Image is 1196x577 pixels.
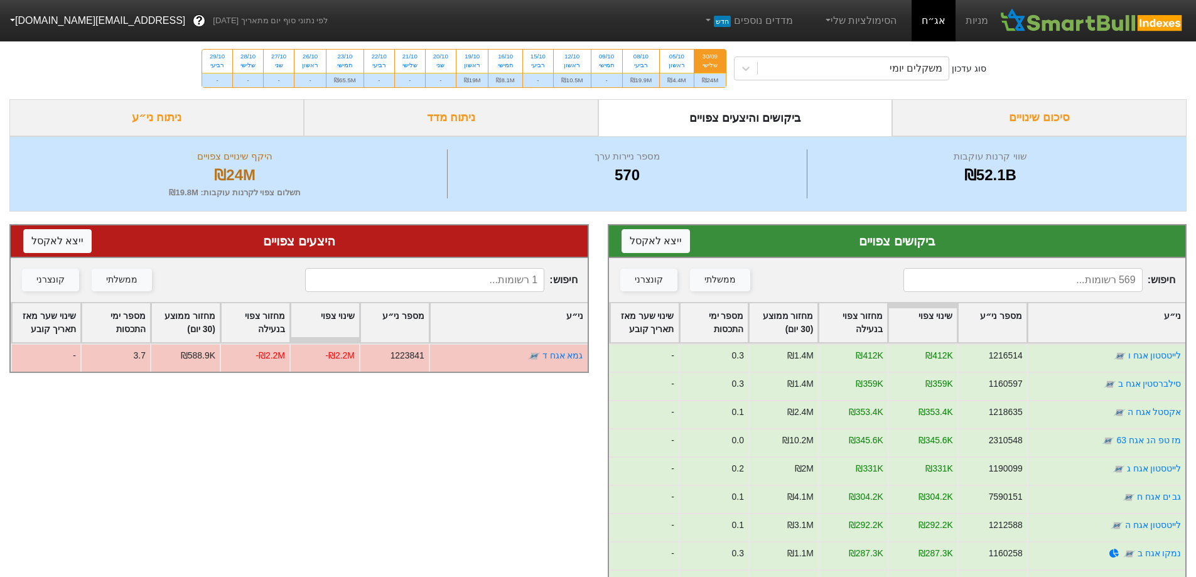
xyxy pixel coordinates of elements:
[787,349,813,362] div: ₪1.4M
[360,303,429,342] div: Toggle SortBy
[925,462,952,475] div: ₪331K
[622,229,690,253] button: ייצא לאקסל
[1136,492,1181,502] a: גב ים אגח ח
[12,303,80,342] div: Toggle SortBy
[1137,548,1181,558] a: נמקו אגח ב
[609,428,679,456] div: -
[196,13,203,30] span: ?
[787,377,813,391] div: ₪1.4M
[630,61,652,70] div: רביעי
[731,547,743,560] div: 0.3
[988,406,1022,419] div: 1218635
[988,377,1022,391] div: 1160597
[302,61,318,70] div: ראשון
[325,349,355,362] div: -₪2.2M
[402,61,418,70] div: שלישי
[372,61,387,70] div: רביעי
[464,52,481,61] div: 19/10
[731,462,743,475] div: 0.2
[988,349,1022,362] div: 1216514
[702,61,719,70] div: שלישי
[402,52,418,61] div: 21/10
[622,232,1173,251] div: ביקושים צפויים
[918,519,952,532] div: ₪292.2K
[667,52,686,61] div: 05/10
[918,406,952,419] div: ₪353.4K
[464,61,481,70] div: ראשון
[256,349,285,362] div: -₪2.2M
[305,268,544,292] input: 1 רשומות...
[903,268,1143,292] input: 569 רשומות...
[698,8,798,33] a: מדדים נוספיםחדש
[888,303,957,342] div: Toggle SortBy
[531,61,546,70] div: רביעי
[848,434,883,447] div: ₪345.6K
[210,61,225,70] div: רביעי
[787,406,813,419] div: ₪2.4M
[694,73,726,87] div: ₪24M
[667,61,686,70] div: ראשון
[23,232,575,251] div: היצעים צפויים
[787,490,813,504] div: ₪4.1M
[819,303,887,342] div: Toggle SortBy
[731,519,743,532] div: 0.1
[609,456,679,485] div: -
[714,16,731,27] span: חדש
[731,434,743,447] div: 0.0
[451,149,803,164] div: מספר ניירות ערך
[1126,463,1181,473] a: לייטסטון אגח ג
[918,547,952,560] div: ₪287.3K
[561,61,583,70] div: ראשון
[271,61,286,70] div: שני
[988,434,1022,447] div: 2310548
[334,61,356,70] div: חמישי
[630,52,652,61] div: 08/10
[82,303,150,342] div: Toggle SortBy
[106,273,137,287] div: ממשלתי
[210,52,225,61] div: 29/10
[528,350,541,362] img: tase link
[731,377,743,391] div: 0.3
[433,61,448,70] div: שני
[787,547,813,560] div: ₪1.1M
[811,149,1170,164] div: שווי קרנות עוקבות
[26,164,444,186] div: ₪24M
[240,61,256,70] div: שלישי
[496,61,514,70] div: חמישי
[1123,547,1135,560] img: tase link
[271,52,286,61] div: 27/10
[334,52,356,61] div: 23/10
[1122,491,1134,504] img: tase link
[591,73,622,87] div: -
[1028,303,1185,342] div: Toggle SortBy
[609,541,679,569] div: -
[988,547,1022,560] div: 1160258
[294,73,326,87] div: -
[451,164,803,186] div: 570
[635,273,663,287] div: קונצרני
[782,434,814,447] div: ₪10.2M
[221,303,289,342] div: Toggle SortBy
[787,519,813,532] div: ₪3.1M
[542,350,583,360] a: גמא אגח ד
[523,73,553,87] div: -
[488,73,522,87] div: ₪8.1M
[23,229,92,253] button: ייצא לאקסל
[925,349,952,362] div: ₪412K
[1110,519,1123,532] img: tase link
[326,73,364,87] div: ₪65.5M
[561,52,583,61] div: 12/10
[151,303,220,342] div: Toggle SortBy
[1103,378,1116,391] img: tase link
[26,149,444,164] div: היקף שינויים צפויים
[1128,350,1181,360] a: לייטסטון אגח ו
[9,99,304,136] div: ניתוח ני״ע
[456,73,488,87] div: ₪19M
[609,400,679,428] div: -
[818,8,902,33] a: הסימולציות שלי
[856,349,883,362] div: ₪412K
[811,164,1170,186] div: ₪52.1B
[291,303,359,342] div: Toggle SortBy
[599,52,615,61] div: 09/10
[610,303,679,342] div: Toggle SortBy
